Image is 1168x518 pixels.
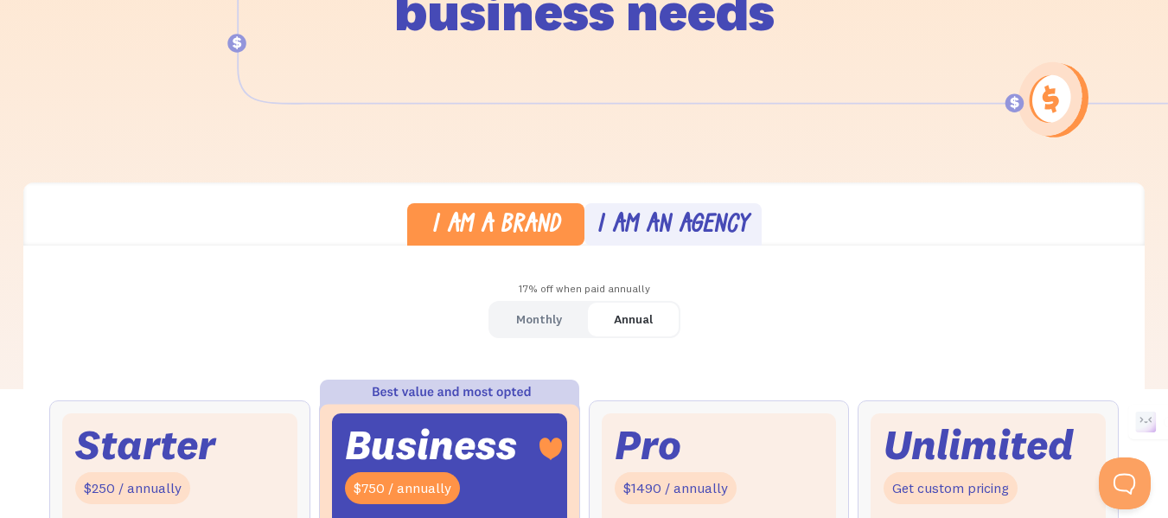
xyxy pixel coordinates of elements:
[884,426,1074,464] div: Unlimited
[614,307,653,332] div: Annual
[75,426,215,464] div: Starter
[345,472,460,504] div: $750 / annually
[345,426,517,464] div: Business
[615,426,681,464] div: Pro
[1099,457,1151,509] iframe: Toggle Customer Support
[23,277,1145,302] div: 17% off when paid annually
[615,472,737,504] div: $1490 / annually
[884,472,1018,504] div: Get custom pricing
[516,307,562,332] div: Monthly
[597,214,749,239] div: I am an agency
[431,214,560,239] div: I am a brand
[75,472,190,504] div: $250 / annually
